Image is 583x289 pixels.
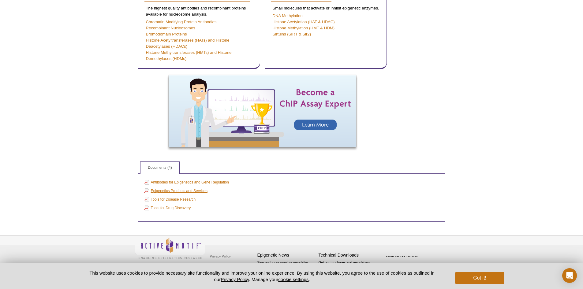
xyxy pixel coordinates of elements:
a: Terms & Conditions [208,261,241,270]
button: Got it! [455,272,504,284]
a: Histone Acetylation (HAT & HDAC) [273,20,335,24]
a: Recombinant Nucleosomes [146,26,195,30]
table: Click to Verify - This site chose Symantec SSL for secure e-commerce and confidential communicati... [380,246,426,260]
p: Get our brochures and newsletters, or request them by mail. [319,260,377,276]
a: Histone Methyltransferases (HMTs) and Histone Demethylases (HDMs) [146,50,232,61]
img: Active Motif, [135,236,205,261]
p: Sign up for our monthly newsletter highlighting recent publications in the field of epigenetics. [257,260,316,281]
a: Privacy Policy [221,277,249,282]
a: Documents (4) [140,162,179,174]
a: Histone Acetyltransferases (HATs) and Histone Deacetylases (HDACs) [146,38,230,49]
a: Tools for Disease Research [144,196,196,203]
a: Tools for Drug Discovery [144,205,191,211]
a: Privacy Policy [208,252,232,261]
h4: Technical Downloads [319,253,377,258]
p: The highest quality antibodies and recombinant proteins available for nucleosome analysis. [144,5,254,17]
a: Sirtuins (SIRT & Sir2) [273,32,311,36]
a: Chromatin Modifying Protein Antibodies [146,20,217,24]
p: Small molecules that activate or inhibit epigenetic enzymes. [271,5,380,11]
h4: Epigenetic News [257,253,316,258]
p: This website uses cookies to provide necessary site functionality and improve your online experie... [79,270,445,283]
a: DNA Methylation [273,13,303,18]
a: Epigenetics Products and Services [144,187,207,194]
a: Bromodomain Proteins [146,32,187,36]
div: Open Intercom Messenger [562,268,577,283]
button: cookie settings [278,277,308,282]
a: ABOUT SSL CERTIFICATES [386,255,418,258]
img: Become a ChIP Assay Expert [169,75,356,147]
a: Antibodies for Epigenetics and Gene Regulation [144,179,229,186]
a: Histone Methylation (HMT & HDM) [273,26,335,30]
